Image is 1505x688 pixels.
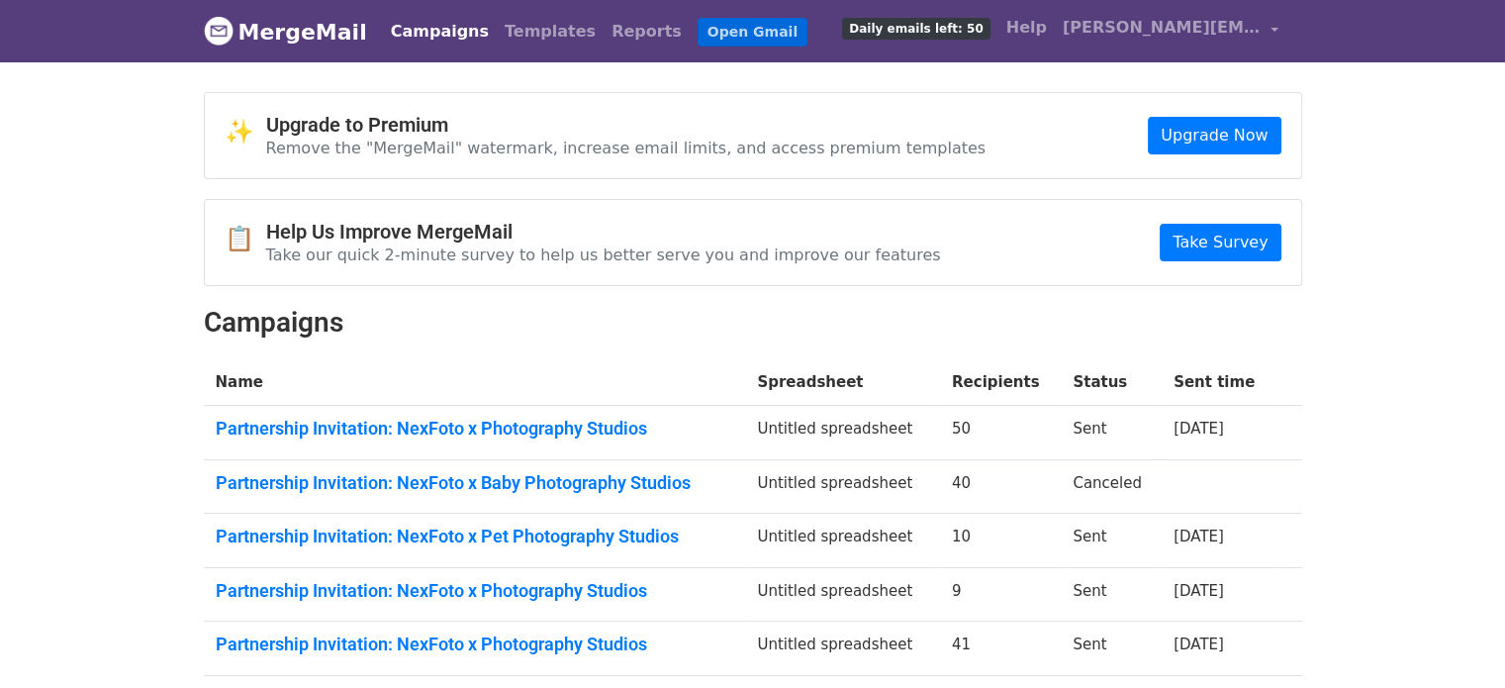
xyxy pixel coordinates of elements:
[225,225,266,253] span: 📋
[834,8,997,48] a: Daily emails left: 50
[842,18,989,40] span: Daily emails left: 50
[204,11,367,52] a: MergeMail
[940,459,1061,514] td: 40
[225,118,266,147] span: ✨
[1406,593,1505,688] div: 聊天小组件
[745,622,940,676] td: Untitled spreadsheet
[383,12,497,51] a: Campaigns
[1061,359,1162,406] th: Status
[204,16,234,46] img: MergeMail logo
[745,514,940,568] td: Untitled spreadsheet
[1061,514,1162,568] td: Sent
[745,406,940,460] td: Untitled spreadsheet
[1148,117,1280,154] a: Upgrade Now
[266,138,987,158] p: Remove the "MergeMail" watermark, increase email limits, and access premium templates
[216,526,734,547] a: Partnership Invitation: NexFoto x Pet Photography Studios
[216,472,734,494] a: Partnership Invitation: NexFoto x Baby Photography Studios
[497,12,604,51] a: Templates
[204,306,1302,340] h2: Campaigns
[266,113,987,137] h4: Upgrade to Premium
[698,18,807,47] a: Open Gmail
[1061,459,1162,514] td: Canceled
[204,359,746,406] th: Name
[1174,582,1224,600] a: [DATE]
[1063,16,1261,40] span: [PERSON_NAME][EMAIL_ADDRESS][DOMAIN_NAME]
[940,567,1061,622] td: 9
[1055,8,1286,54] a: [PERSON_NAME][EMAIL_ADDRESS][DOMAIN_NAME]
[1061,622,1162,676] td: Sent
[1160,224,1280,261] a: Take Survey
[1061,406,1162,460] td: Sent
[266,245,941,265] p: Take our quick 2-minute survey to help us better serve you and improve our features
[998,8,1055,48] a: Help
[940,622,1061,676] td: 41
[216,418,734,440] a: Partnership Invitation: NexFoto x Photography Studios
[940,359,1061,406] th: Recipients
[940,514,1061,568] td: 10
[1174,636,1224,653] a: [DATE]
[1174,420,1224,438] a: [DATE]
[745,359,940,406] th: Spreadsheet
[1061,567,1162,622] td: Sent
[940,406,1061,460] td: 50
[745,459,940,514] td: Untitled spreadsheet
[1406,593,1505,688] iframe: Chat Widget
[266,220,941,244] h4: Help Us Improve MergeMail
[604,12,690,51] a: Reports
[745,567,940,622] td: Untitled spreadsheet
[1174,528,1224,545] a: [DATE]
[216,634,734,655] a: Partnership Invitation: NexFoto x Photography Studios
[1162,359,1275,406] th: Sent time
[216,580,734,602] a: Partnership Invitation: NexFoto x Photography Studios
